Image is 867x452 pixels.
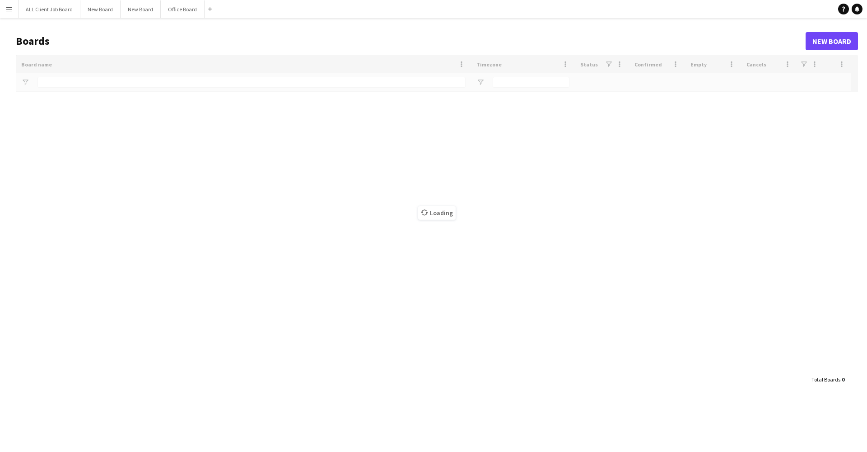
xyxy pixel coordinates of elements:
[811,376,840,383] span: Total Boards
[16,34,806,48] h1: Boards
[418,206,456,220] span: Loading
[121,0,161,18] button: New Board
[806,32,858,50] a: New Board
[80,0,121,18] button: New Board
[161,0,205,18] button: Office Board
[842,376,844,383] span: 0
[811,371,844,388] div: :
[19,0,80,18] button: ALL Client Job Board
